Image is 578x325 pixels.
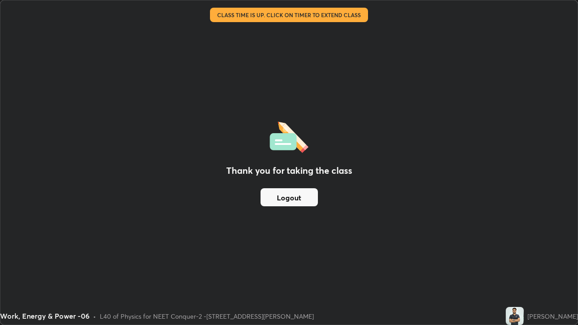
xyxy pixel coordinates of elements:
div: • [93,311,96,321]
h2: Thank you for taking the class [226,164,352,177]
button: Logout [261,188,318,206]
img: offlineFeedback.1438e8b3.svg [270,119,308,153]
div: L40 of Physics for NEET Conquer-2 -[STREET_ADDRESS][PERSON_NAME] [100,311,314,321]
img: aad7c88180934166bc05e7b1c96e33c5.jpg [506,307,524,325]
div: [PERSON_NAME] [527,311,578,321]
